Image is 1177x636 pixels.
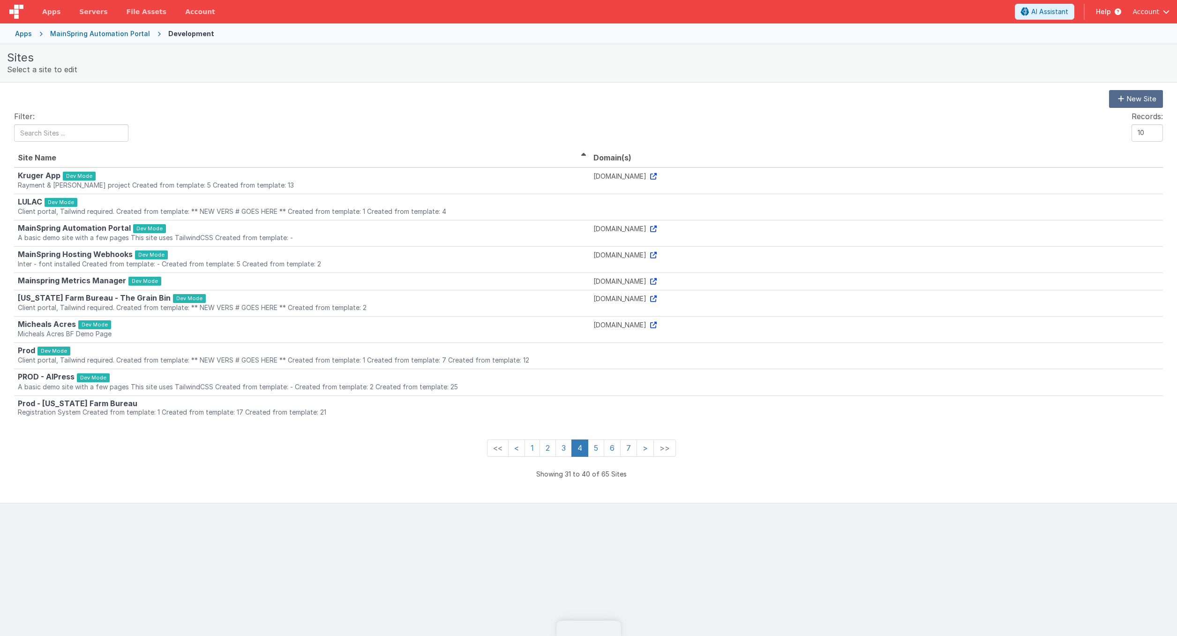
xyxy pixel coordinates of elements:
a: >> [653,439,676,457]
a: 3 [555,439,572,457]
span: Account [1132,7,1159,16]
span: Dev Mode [128,277,161,286]
span: File Assets [127,7,167,16]
strong: MainSpring Automation Portal [18,223,131,233]
span: Dev Mode [77,373,110,382]
span: Domain(s) [593,153,631,162]
p: [DOMAIN_NAME] [593,172,1159,181]
label: Filter: [14,111,35,122]
strong: PROD - AIPress [18,372,75,381]
input: Search Sites ... [14,124,128,142]
p: A basic demo site with a few pages This site uses TailwindCSS Created from template: - Created fr... [18,382,586,392]
span: Help [1096,7,1111,16]
p: [DOMAIN_NAME] [593,320,1159,330]
p: [DOMAIN_NAME] [593,277,1159,286]
span: Dev Mode [133,224,166,233]
a: < [508,439,525,457]
strong: Micheals Acres [18,319,76,329]
a: 7 [620,439,637,457]
a: 5 [588,439,604,457]
p: Client portal, Tailwind required. Created from template: ** NEW VERS # GOES HERE ** Created from ... [18,207,586,216]
a: > [637,439,654,457]
div: Select a site to edit [7,64,1170,75]
div: MainSpring Automation Portal [50,29,150,38]
a: 1 [525,439,540,457]
strong: Mainspring Metrics Manager [18,276,126,285]
p: Rayment & [PERSON_NAME] project Created from template: 5 Created from template: 13 [18,181,586,190]
strong: Prod [18,346,35,355]
span: Site Name [18,153,56,162]
span: Dev Mode [173,294,206,303]
strong: LULAC [18,197,42,206]
p: Client portal, Tailwind required. Created from template: ** NEW VERS # GOES HERE ** Created from ... [18,356,586,365]
a: 2 [540,439,556,457]
p: Inter - font installed Created from template: - Created from template: 5 Created from template: 2 [18,259,586,269]
label: Records: [1132,111,1163,122]
button: AI Assistant [1015,4,1074,20]
p: Registration System Created from template: 1 Created from template: 17 Created from template: 21 [18,408,586,417]
span: Dev Mode [45,198,77,207]
span: Apps [42,7,60,16]
button: Account [1132,7,1170,16]
p: [DOMAIN_NAME] [593,294,1159,303]
p: A basic demo site with a few pages This site uses TailwindCSS Created from template: - [18,233,586,242]
strong: Prod - [US_STATE] Farm Bureau [18,399,137,408]
a: 4 [571,439,588,457]
strong: MainSpring Hosting Webhooks [18,250,133,259]
p: Client portal, Tailwind required. Created from template: ** NEW VERS # GOES HERE ** Created from ... [18,303,586,312]
span: Servers [79,7,107,16]
strong: [US_STATE] Farm Bureau - The Grain Bin [18,293,171,303]
strong: Kruger App [18,171,60,180]
div: Apps [15,29,32,38]
p: Micheals Acres BF Demo Page [18,329,586,339]
a: << [487,439,509,457]
p: [DOMAIN_NAME] [593,250,1159,260]
span: Dev Mode [63,172,96,181]
div: Development [168,29,214,38]
span: Dev Mode [78,320,111,329]
span: AI Assistant [1031,7,1068,16]
p: Showing 31 to 40 of 65 Sites [14,469,1149,479]
p: [DOMAIN_NAME] [593,224,1159,234]
h1: Sites [7,52,1170,64]
a: 6 [604,439,621,457]
button: New Site [1109,90,1163,107]
span: Dev Mode [135,250,168,259]
span: Dev Mode [37,347,70,356]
